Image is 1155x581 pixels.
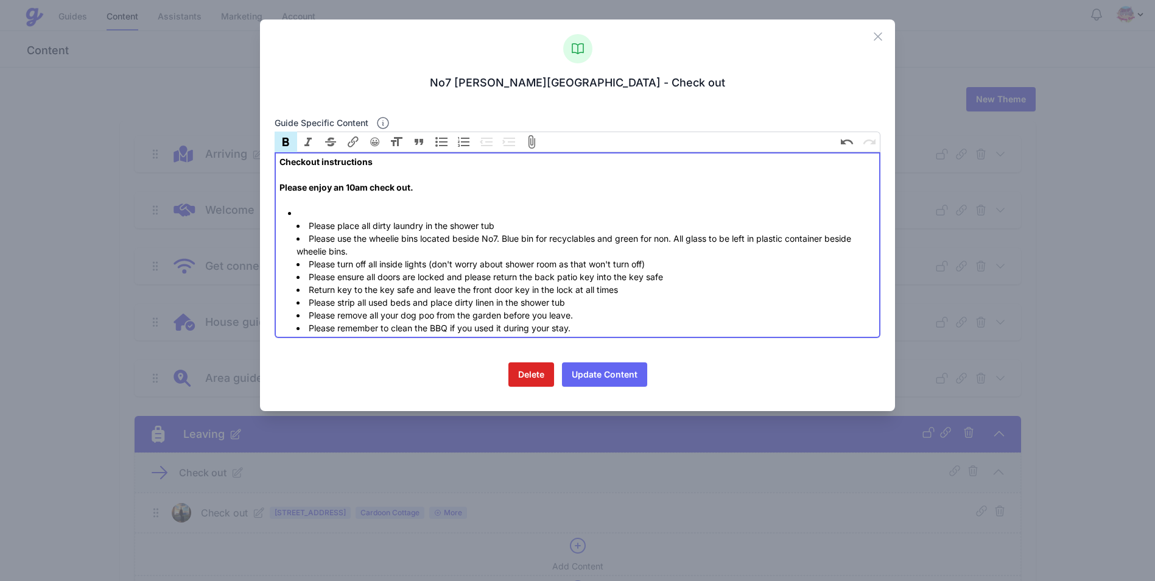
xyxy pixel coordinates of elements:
[320,132,342,152] button: Strikethrough
[385,132,408,152] button: Heading
[453,132,476,152] button: Numbers
[835,132,858,152] button: Undo
[297,219,876,232] li: Please place all dirty laundry in the shower tub
[279,157,413,192] strong: Checkout instructions Please enjoy an 10am check out.
[858,132,880,152] button: Redo
[430,132,453,152] button: Bullets
[297,232,876,258] li: Please use the wheelie bins located beside No7. Blue bin for recyclables and green for non. All g...
[297,270,876,283] li: Please ensure all doors are locked and please return the back patio key into the key safe
[297,132,320,152] button: Italic
[342,132,365,152] button: Link
[275,132,297,152] button: Bold
[275,117,368,129] label: Guide specific content
[521,132,543,152] button: Attach Files
[508,362,554,387] a: Delete
[365,132,385,152] button: 😀
[562,362,647,387] button: Update Content
[275,76,880,90] h3: No7 [PERSON_NAME][GEOGRAPHIC_DATA] - Check out
[297,309,876,322] li: Please remove all your dog poo from the garden before you leave.
[297,322,876,334] li: Please remember to clean the BBQ if you used it during your stay.
[297,296,876,309] li: Please strip all used beds and place dirty linen in the shower tub
[297,258,876,270] li: Please turn off all inside lights (don't worry about shower room as that won't turn off)
[408,132,430,152] button: Quote
[297,283,876,296] li: Return key to the key safe and leave the front door key in the lock at all times
[476,132,498,152] button: Decrease Level
[498,132,521,152] button: Increase Level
